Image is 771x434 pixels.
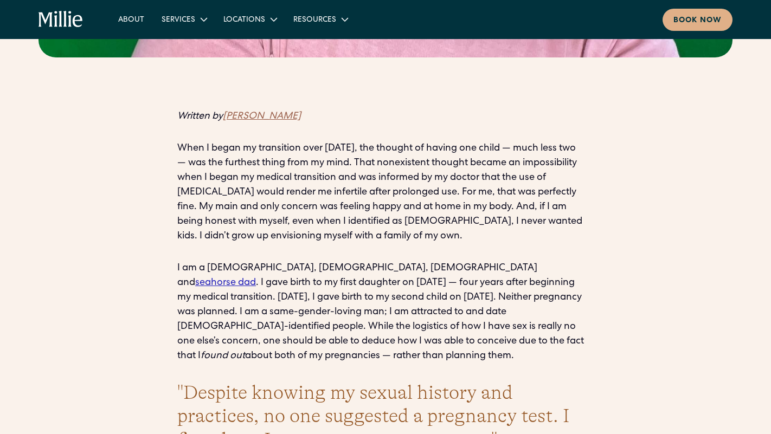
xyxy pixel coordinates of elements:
div: Locations [215,10,285,28]
div: Services [162,15,195,26]
a: [PERSON_NAME] [223,112,301,121]
p: I am a [DEMOGRAPHIC_DATA], [DEMOGRAPHIC_DATA], [DEMOGRAPHIC_DATA] and . I gave birth to my first ... [177,261,594,364]
div: Book now [673,15,722,27]
div: Services [153,10,215,28]
div: Resources [293,15,336,26]
a: seahorse dad [195,278,256,288]
p: When I began my transition over [DATE], the thought of having one child — much less two — was the... [177,141,594,244]
div: Resources [285,10,356,28]
em: found out [201,351,245,361]
a: home [38,11,83,28]
div: Locations [223,15,265,26]
em: Written by [177,112,223,121]
a: Book now [663,9,733,31]
a: About [110,10,153,28]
